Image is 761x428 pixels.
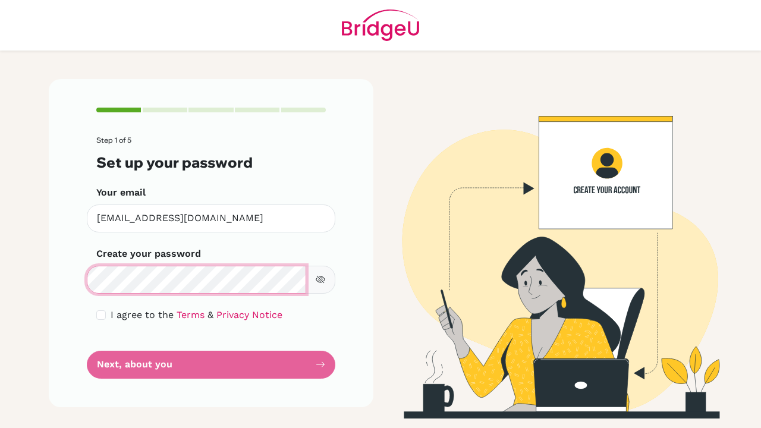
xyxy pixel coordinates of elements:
[207,309,213,320] span: &
[96,247,201,261] label: Create your password
[96,185,146,200] label: Your email
[111,309,174,320] span: I agree to the
[96,154,326,171] h3: Set up your password
[177,309,205,320] a: Terms
[216,309,282,320] a: Privacy Notice
[87,204,335,232] input: Insert your email*
[96,136,131,144] span: Step 1 of 5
